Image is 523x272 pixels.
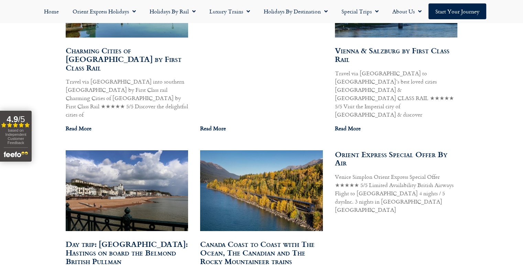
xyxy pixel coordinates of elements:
[335,149,447,168] a: Orient Express Special Offer By Air
[66,3,143,19] a: Orient Express Holidays
[200,124,226,132] a: Read more about Orient Express Early Booking Offer
[203,3,257,19] a: Luxury Trains
[143,3,203,19] a: Holidays by Rail
[335,124,361,132] a: Read more about Vienna & Salzburg by First Class Rail
[3,3,520,19] nav: Menu
[385,3,428,19] a: About Us
[37,3,66,19] a: Home
[428,3,486,19] a: Start your Journey
[335,173,458,214] p: Venice Simplon Orient Express Special Offer ★★★★★ 5/5 Limited Availability British Airways Flight...
[335,3,385,19] a: Special Trips
[66,77,188,119] p: Travel via [GEOGRAPHIC_DATA] into southern [GEOGRAPHIC_DATA] by First Class rail Charming Cities ...
[335,45,449,65] a: Vienna & Salzburg by First Class Rail
[200,238,315,267] a: Canada Coast to Coast with The Ocean, The Canadian and The Rocky Mountaineer trains
[257,3,335,19] a: Holidays by Destination
[66,238,188,267] a: Day trip: [GEOGRAPHIC_DATA]: Hastings on board the Belmond British Pullman
[66,124,91,132] a: Read more about Charming Cities of Andalucia by First Class Rail
[335,69,458,119] p: Travel via [GEOGRAPHIC_DATA] to [GEOGRAPHIC_DATA]’s best loved cities [GEOGRAPHIC_DATA] & [GEOGRA...
[66,45,182,73] a: Charming Cities of [GEOGRAPHIC_DATA] by First Class Rail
